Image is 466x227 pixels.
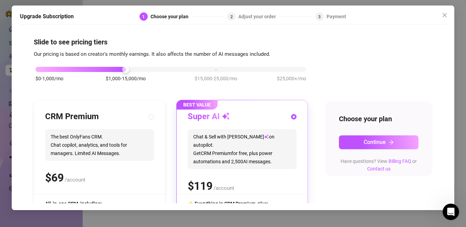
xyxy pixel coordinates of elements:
[195,75,237,83] span: $15,000-25,000/mo
[45,112,99,123] h3: CRM Premium
[188,112,230,123] h3: Super AI
[188,130,297,169] span: Chat & Sell with [PERSON_NAME] on autopilot. Get CRM Premium for free, plus power automations and...
[45,130,154,161] span: The best OnlyFans CRM. Chat copilot, analytics, and tools for managers. Limited AI Messages.
[439,10,450,21] button: Close
[443,204,459,220] iframe: Intercom live chat
[188,180,213,193] span: $
[341,158,417,172] span: Have questions? View or
[277,75,306,83] span: $25,000+/mo
[7,95,123,103] p: Izzy - AI Chatter
[65,177,85,183] span: /account
[7,69,123,76] p: Onboarding to Supercreator
[34,37,432,47] h4: Slide to see pricing tiers
[367,166,391,172] a: Contact us
[7,113,29,120] span: 3 articles
[7,40,131,49] h2: 5 collections
[35,75,63,83] span: $0-1,000/mo
[214,185,234,192] span: /account
[151,12,193,21] div: Choose your plan
[10,181,24,186] span: Home
[34,51,270,57] span: Our pricing is based on creator's monthly earnings. It also affects the number of AI messages inc...
[389,140,394,145] span: arrow-right
[142,14,145,19] span: 1
[7,155,32,163] span: 12 articles
[121,3,133,15] div: Close
[188,201,268,207] span: 👈 Everything in CRM Premium, plus:
[7,131,123,138] p: CRM, Chatting and Management Tools
[7,60,123,67] p: Getting Started
[389,158,411,164] a: Billing FAQ
[45,201,102,207] span: All-in-one CRM, including:
[230,14,233,19] span: 2
[106,75,146,83] span: $1,000-15,000/mo
[4,18,133,31] input: Search for help
[7,140,123,154] p: Learn about the Supercreator platform and its features
[103,164,138,191] button: News
[318,14,321,19] span: 3
[45,172,64,185] span: $
[439,12,450,18] span: Close
[20,12,74,21] h5: Upgrade Subscription
[40,181,64,186] span: Messages
[34,164,69,191] button: Messages
[60,3,79,15] h1: Help
[339,114,418,124] h4: Choose your plan
[442,12,447,18] span: close
[80,181,92,186] span: Help
[327,12,346,21] div: Payment
[114,181,127,186] span: News
[7,77,29,84] span: 5 articles
[4,18,133,31] div: Search for helpSearch for help
[238,12,280,21] div: Adjust your order
[364,139,386,146] span: Continue
[176,100,218,110] span: BEST VALUE
[69,164,103,191] button: Help
[7,104,123,111] p: Learn about our AI Chatter - Izzy
[339,135,418,149] button: Continuearrow-right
